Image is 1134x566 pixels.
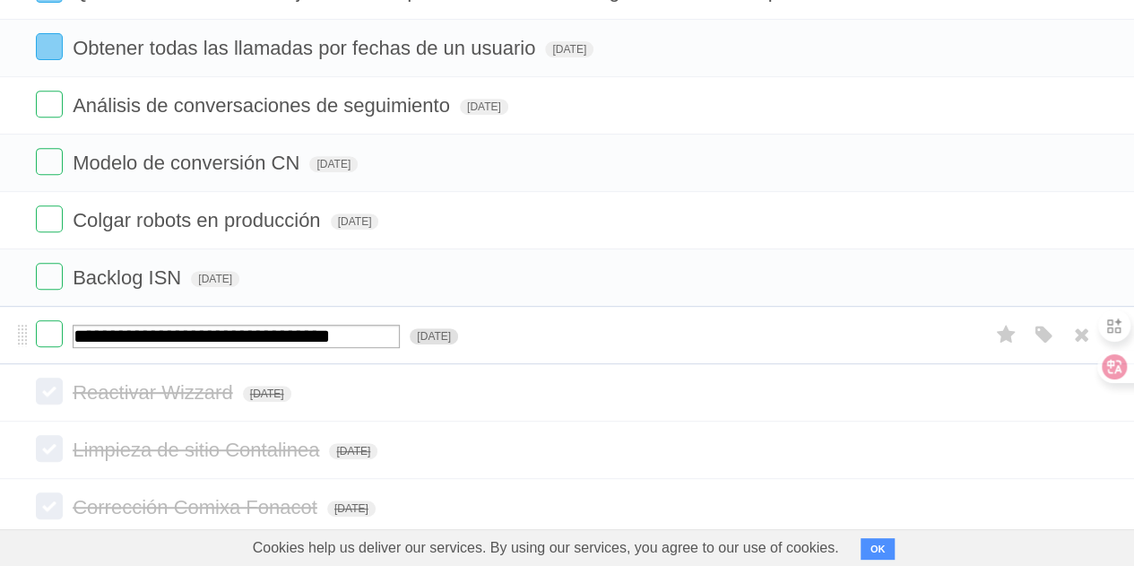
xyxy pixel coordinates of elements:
label: Done [36,33,63,60]
label: Done [36,492,63,519]
span: Limpieza de sitio Contalinea [73,439,324,461]
span: [DATE] [331,213,379,230]
span: [DATE] [329,443,377,459]
span: [DATE] [460,99,508,115]
span: Modelo de conversión CN [73,152,304,174]
label: Done [36,148,63,175]
span: Backlog ISN [73,266,186,289]
label: Done [36,205,63,232]
span: [DATE] [410,328,458,344]
label: Done [36,435,63,462]
label: Done [36,320,63,347]
span: Cookies help us deliver our services. By using our services, you agree to our use of cookies. [235,530,857,566]
span: Obtener todas las llamadas por fechas de un usuario [73,37,540,59]
span: [DATE] [327,501,376,517]
label: Done [36,378,63,405]
span: [DATE] [191,271,239,287]
label: Star task [989,320,1023,350]
span: Reactivar Wizzard [73,381,237,404]
span: [DATE] [243,386,291,402]
label: Done [36,263,63,290]
label: Done [36,91,63,118]
span: [DATE] [309,156,358,172]
span: Corrección Comixa Fonacot [73,496,322,518]
button: OK [861,538,896,560]
span: Análisis de conversaciones de seguimiento [73,94,454,117]
span: [DATE] [545,41,593,57]
span: Colgar robots en producción [73,209,325,231]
